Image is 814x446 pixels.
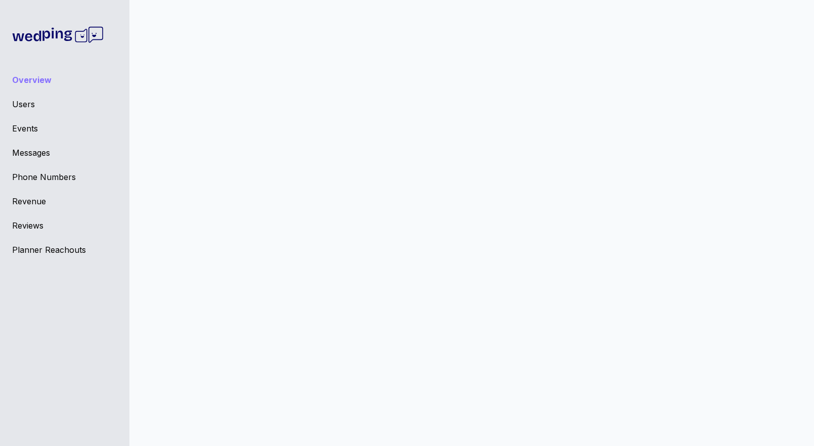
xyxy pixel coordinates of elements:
a: Events [12,122,117,135]
a: Reviews [12,219,117,232]
a: Overview [12,74,117,86]
a: Users [12,98,117,110]
a: Planner Reachouts [12,244,117,256]
a: Messages [12,147,117,159]
a: Phone Numbers [12,171,117,183]
a: Revenue [12,195,117,207]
